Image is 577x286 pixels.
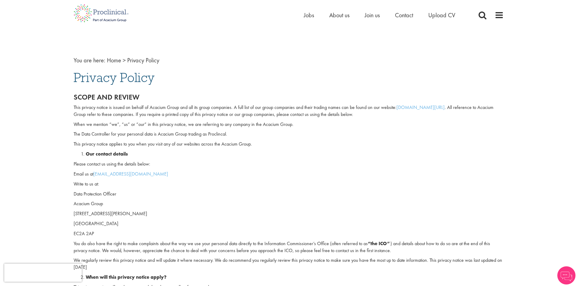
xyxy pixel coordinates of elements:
[329,11,350,19] a: About us
[74,181,504,188] p: Write to us at:
[74,161,504,168] p: Please contact us using the details below:
[74,240,504,254] p: You do also have the right to make complaints about the way we use your personal data directly to...
[74,257,504,271] p: We regularly review this privacy notice and will update it where necessary. We do recommend you r...
[557,266,575,284] img: Chatbot
[86,274,167,280] strong: When will this privacy notice apply?
[74,191,504,198] p: Data Protection Officer
[93,171,168,177] a: [EMAIL_ADDRESS][DOMAIN_NAME]
[74,56,105,64] span: You are here:
[123,56,126,64] span: >
[86,151,128,157] strong: Our contact details
[4,264,82,282] iframe: reCAPTCHA
[74,220,504,227] p: [GEOGRAPHIC_DATA]
[127,56,159,64] span: Privacy Policy
[365,11,380,19] a: Join us
[396,104,445,110] a: [DOMAIN_NAME][URL]
[368,240,390,247] strong: “the ICO”
[428,11,455,19] a: Upload CV
[74,121,504,128] p: When we mention “we”, “us” or “our” in this privacy notice, we are referring to any company in th...
[74,93,504,101] h2: Scope and review
[74,104,504,118] p: This privacy notice is issued on behalf of Acacium Group and all its group companies. A full list...
[304,11,314,19] a: Jobs
[74,210,504,217] p: [STREET_ADDRESS][PERSON_NAME]
[74,171,504,178] p: Email us at
[395,11,413,19] a: Contact
[107,56,121,64] a: breadcrumb link
[74,141,504,148] p: This privacy notice applies to you when you visit any of our websites across the Acacium Group.
[74,69,154,86] span: Privacy Policy
[74,200,504,207] p: Acacium Group
[74,131,504,138] p: The Data Controller for your personal data is Acacium Group trading as Proclincal.
[74,230,504,237] p: EC2A 2AP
